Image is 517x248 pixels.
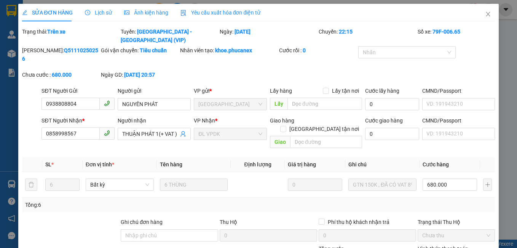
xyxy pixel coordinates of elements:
span: Thu Hộ [220,219,237,225]
img: icon [180,10,187,16]
div: SĐT Người Gửi [41,87,115,95]
span: Giao hàng [270,118,294,124]
span: edit [22,10,27,15]
label: Ghi chú đơn hàng [121,219,163,225]
span: clock-circle [85,10,90,15]
span: ĐL VPDK [198,128,262,140]
div: Ngày GD: [101,71,179,79]
b: khoe.phucanex [215,47,252,53]
div: Tổng: 6 [25,201,200,209]
div: Nhân viên tạo: [180,46,278,55]
span: Yêu cầu xuất hóa đơn điện tử [180,10,261,16]
b: [DATE] [235,29,251,35]
span: picture [124,10,129,15]
div: Ngày: [219,27,318,44]
span: SỬA ĐƠN HÀNG [22,10,73,16]
input: VD: Bàn, Ghế [160,179,228,191]
input: 0 [288,179,342,191]
span: Cước hàng [423,161,449,167]
b: 680.000 [52,72,72,78]
span: [GEOGRAPHIC_DATA] tận nơi [286,125,362,133]
span: Lấy tận nơi [329,87,362,95]
div: [PERSON_NAME]: [22,46,100,63]
span: Lấy [270,98,287,110]
b: Trên xe [47,29,65,35]
span: Giá trị hàng [288,161,316,167]
span: VP Nhận [194,118,215,124]
div: Tuyến: [120,27,219,44]
span: Tên hàng [160,161,182,167]
div: Gói vận chuyển: [101,46,179,55]
th: Ghi chú [345,157,420,172]
span: Phí thu hộ khách nhận trả [325,218,393,226]
b: 79F-006.65 [432,29,460,35]
button: delete [25,179,37,191]
span: Lịch sử [85,10,112,16]
div: Chưa cước : [22,71,100,79]
span: Đơn vị tính [86,161,114,167]
span: phone [104,100,110,106]
div: Trạng thái: [21,27,120,44]
div: Số xe: [417,27,496,44]
span: Định lượng [244,161,271,167]
div: CMND/Passport [422,116,495,125]
label: Cước giao hàng [365,118,403,124]
span: Chưa thu [422,230,491,241]
b: Tiêu chuẩn [140,47,167,53]
span: Ảnh kiện hàng [124,10,168,16]
input: Dọc đường [287,98,362,110]
input: Ghi Chú [348,179,416,191]
button: plus [483,179,492,191]
span: SL [45,161,51,167]
div: Người gửi [118,87,191,95]
span: user-add [180,131,186,137]
input: Cước giao hàng [365,128,419,140]
span: close [485,11,491,17]
b: 22:15 [339,29,353,35]
div: Cước rồi : [279,46,357,55]
div: CMND/Passport [422,87,495,95]
div: VP gửi [194,87,267,95]
span: phone [104,130,110,136]
div: Trạng thái Thu Hộ [418,218,495,226]
div: SĐT Người Nhận [41,116,115,125]
div: Người nhận [118,116,191,125]
input: Dọc đường [290,136,362,148]
button: Close [477,4,499,25]
input: Ghi chú đơn hàng [121,229,218,242]
span: Bất kỳ [90,179,149,190]
b: 0 [303,47,306,53]
span: Giao [270,136,290,148]
label: Cước lấy hàng [365,88,399,94]
span: Lấy hàng [270,88,292,94]
div: Chuyến: [318,27,417,44]
b: [DATE] 20:57 [124,72,155,78]
b: [GEOGRAPHIC_DATA] - [GEOGRAPHIC_DATA] (VIP) [121,29,192,43]
input: Cước lấy hàng [365,98,419,110]
span: ĐL Quận 5 [198,98,262,110]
